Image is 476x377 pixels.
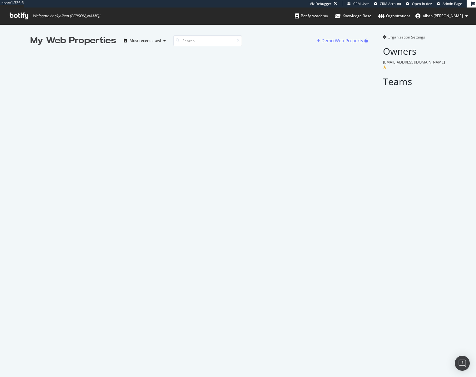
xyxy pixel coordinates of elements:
[321,38,363,44] div: Demo Web Property
[380,1,401,6] span: CRM Account
[310,1,332,6] div: Viz Debugger:
[423,13,463,18] span: alban.ruelle
[410,11,473,21] button: alban.[PERSON_NAME]
[378,8,410,24] a: Organizations
[173,35,242,46] input: Search
[335,13,371,19] div: Knowledge Base
[412,1,432,6] span: Open in dev
[121,36,168,46] button: Most recent crawl
[347,1,369,6] a: CRM User
[30,34,116,47] div: My Web Properties
[383,76,446,87] h2: Teams
[383,59,445,65] span: [EMAIL_ADDRESS][DOMAIN_NAME]
[295,13,328,19] div: Botify Academy
[33,13,100,18] span: Welcome back, alban.[PERSON_NAME] !
[378,13,410,19] div: Organizations
[317,38,364,43] a: Demo Web Property
[455,356,470,371] div: Open Intercom Messenger
[383,46,446,56] h2: Owners
[406,1,432,6] a: Open in dev
[295,8,328,24] a: Botify Academy
[130,39,161,43] div: Most recent crawl
[443,1,462,6] span: Admin Page
[353,1,369,6] span: CRM User
[374,1,401,6] a: CRM Account
[335,8,371,24] a: Knowledge Base
[437,1,462,6] a: Admin Page
[317,36,364,46] button: Demo Web Property
[388,34,425,40] span: Organization Settings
